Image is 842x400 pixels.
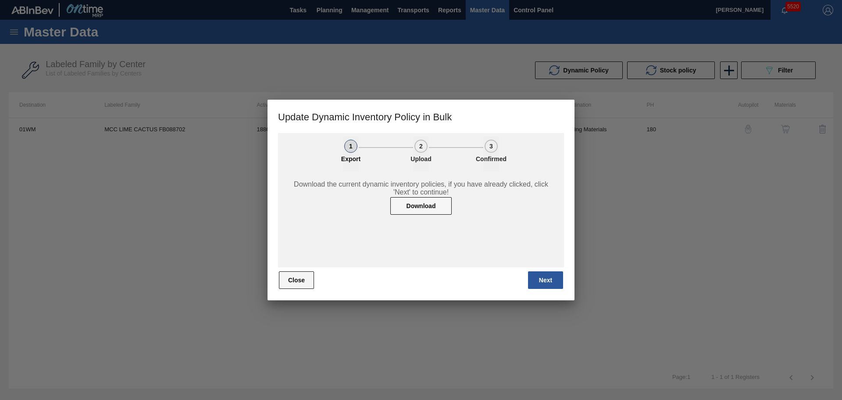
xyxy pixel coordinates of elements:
[343,137,359,172] button: 1Export
[390,197,452,215] button: Download
[469,155,513,162] p: Confirmed
[288,180,554,196] span: Download the current dynamic inventory policies, if you have already clicked, click 'Next' to con...
[268,100,574,133] h3: Update Dynamic Inventory Policy in Bulk
[344,140,357,153] div: 1
[413,137,429,172] button: 2Upload
[485,140,498,153] div: 3
[528,271,563,289] button: Next
[279,271,314,289] button: Close
[329,155,373,162] p: Export
[399,155,443,162] p: Upload
[414,140,428,153] div: 2
[483,137,499,172] button: 3Confirmed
